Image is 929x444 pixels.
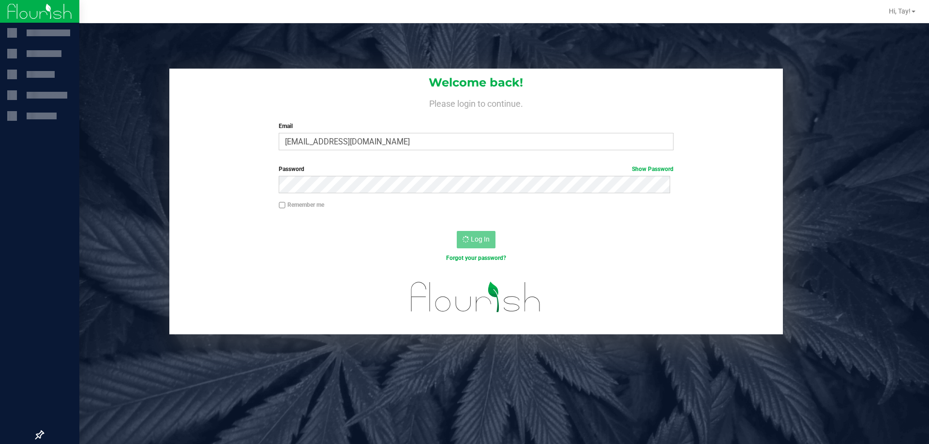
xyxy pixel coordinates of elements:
[889,7,911,15] span: Hi, Tay!
[279,201,324,209] label: Remember me
[399,272,553,322] img: flourish_logo.svg
[279,202,285,209] input: Remember me
[169,97,783,108] h4: Please login to continue.
[279,166,304,172] span: Password
[471,235,490,243] span: Log In
[457,231,495,248] button: Log In
[169,76,783,89] h1: Welcome back!
[446,255,506,261] a: Forgot your password?
[279,122,673,130] label: Email
[632,166,674,172] a: Show Password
